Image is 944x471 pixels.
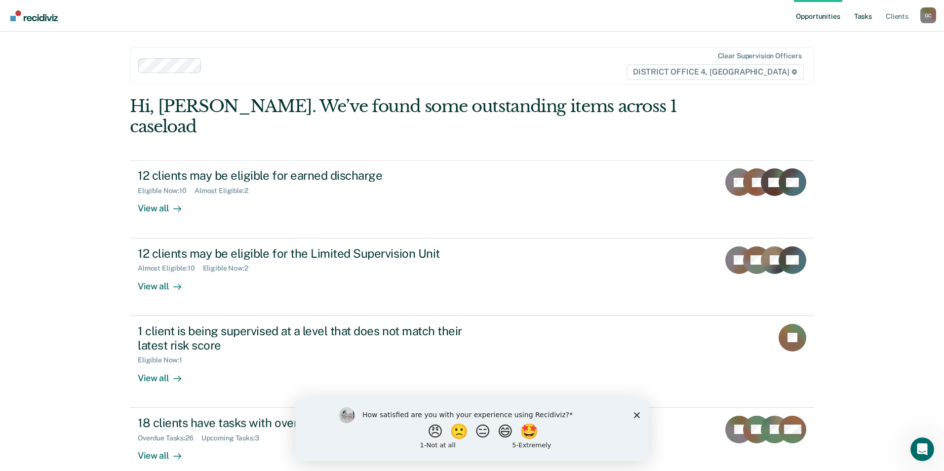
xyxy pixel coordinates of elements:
[130,238,814,316] a: 12 clients may be eligible for the Limited Supervision UnitAlmost Eligible:10Eligible Now:2View all
[718,52,802,60] div: Clear supervision officers
[195,187,256,195] div: Almost Eligible : 2
[138,324,484,353] div: 1 client is being supervised at a level that does not match their latest risk score
[910,437,934,461] iframe: Intercom live chat
[295,397,649,461] iframe: Survey by Kim from Recidiviz
[10,10,58,21] img: Recidiviz
[138,264,203,273] div: Almost Eligible : 10
[138,356,190,364] div: Eligible Now : 1
[130,96,677,137] div: Hi, [PERSON_NAME]. We’ve found some outstanding items across 1 caseload
[920,7,936,23] button: Profile dropdown button
[138,416,484,430] div: 18 clients have tasks with overdue or upcoming due dates
[203,264,256,273] div: Eligible Now : 2
[138,434,201,442] div: Overdue Tasks : 26
[138,442,193,461] div: View all
[130,316,814,408] a: 1 client is being supervised at a level that does not match their latest risk scoreEligible Now:1...
[138,273,193,292] div: View all
[138,364,193,384] div: View all
[138,168,484,183] div: 12 clients may be eligible for earned discharge
[920,7,936,23] div: G C
[138,246,484,261] div: 12 clients may be eligible for the Limited Supervision Unit
[130,160,814,238] a: 12 clients may be eligible for earned dischargeEligible Now:10Almost Eligible:2View all
[138,195,193,214] div: View all
[627,64,804,80] span: DISTRICT OFFICE 4, [GEOGRAPHIC_DATA]
[201,434,267,442] div: Upcoming Tasks : 3
[138,187,195,195] div: Eligible Now : 10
